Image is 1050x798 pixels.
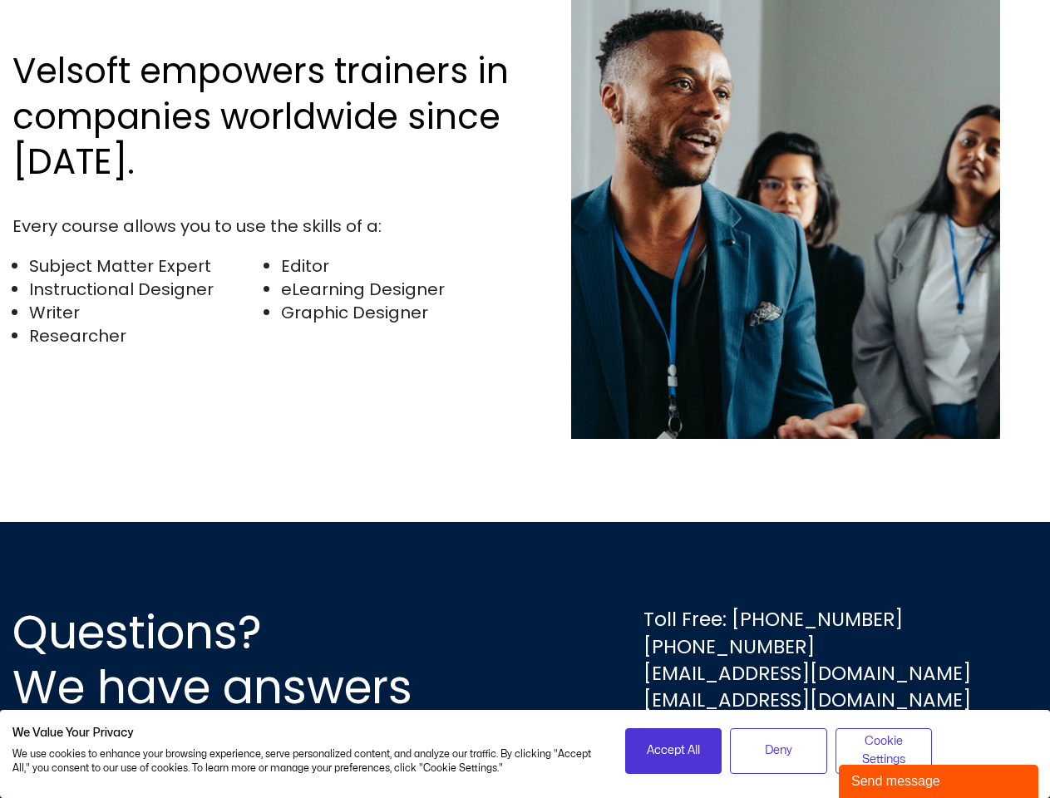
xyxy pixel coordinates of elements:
li: Writer [29,301,264,324]
h2: Questions? We have answers [12,605,472,715]
li: Subject Matter Expert [29,254,264,278]
iframe: chat widget [839,761,1042,798]
span: Cookie Settings [846,732,922,770]
li: Researcher [29,324,264,347]
p: We use cookies to enhance your browsing experience, serve personalized content, and analyze our t... [12,747,600,776]
h2: Velsoft empowers trainers in companies worldwide since [DATE]. [12,49,517,185]
button: Accept all cookies [625,728,722,774]
li: Instructional Designer [29,278,264,301]
div: Every course allows you to use the skills of a: [12,214,517,238]
span: Deny [765,741,792,760]
h2: We Value Your Privacy [12,726,600,741]
li: Editor [281,254,516,278]
li: Graphic Designer [281,301,516,324]
div: Toll Free: [PHONE_NUMBER] [PHONE_NUMBER] [EMAIL_ADDRESS][DOMAIN_NAME] [EMAIL_ADDRESS][DOMAIN_NAME] [643,606,971,713]
li: eLearning Designer [281,278,516,301]
button: Adjust cookie preferences [836,728,933,774]
button: Deny all cookies [730,728,827,774]
span: Accept All [647,741,700,760]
